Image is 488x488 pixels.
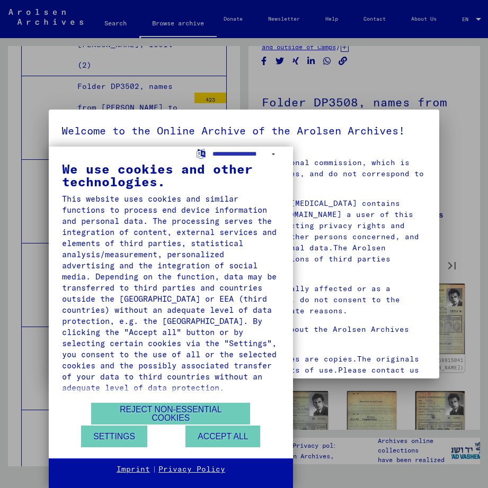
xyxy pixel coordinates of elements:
[91,403,250,424] button: Reject non-essential cookies
[185,426,260,447] button: Accept all
[117,464,150,475] a: Imprint
[158,464,225,475] a: Privacy Policy
[62,193,280,393] div: This website uses cookies and similar functions to process end device information and personal da...
[62,162,280,188] div: We use cookies and other technologies.
[81,426,147,447] button: Settings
